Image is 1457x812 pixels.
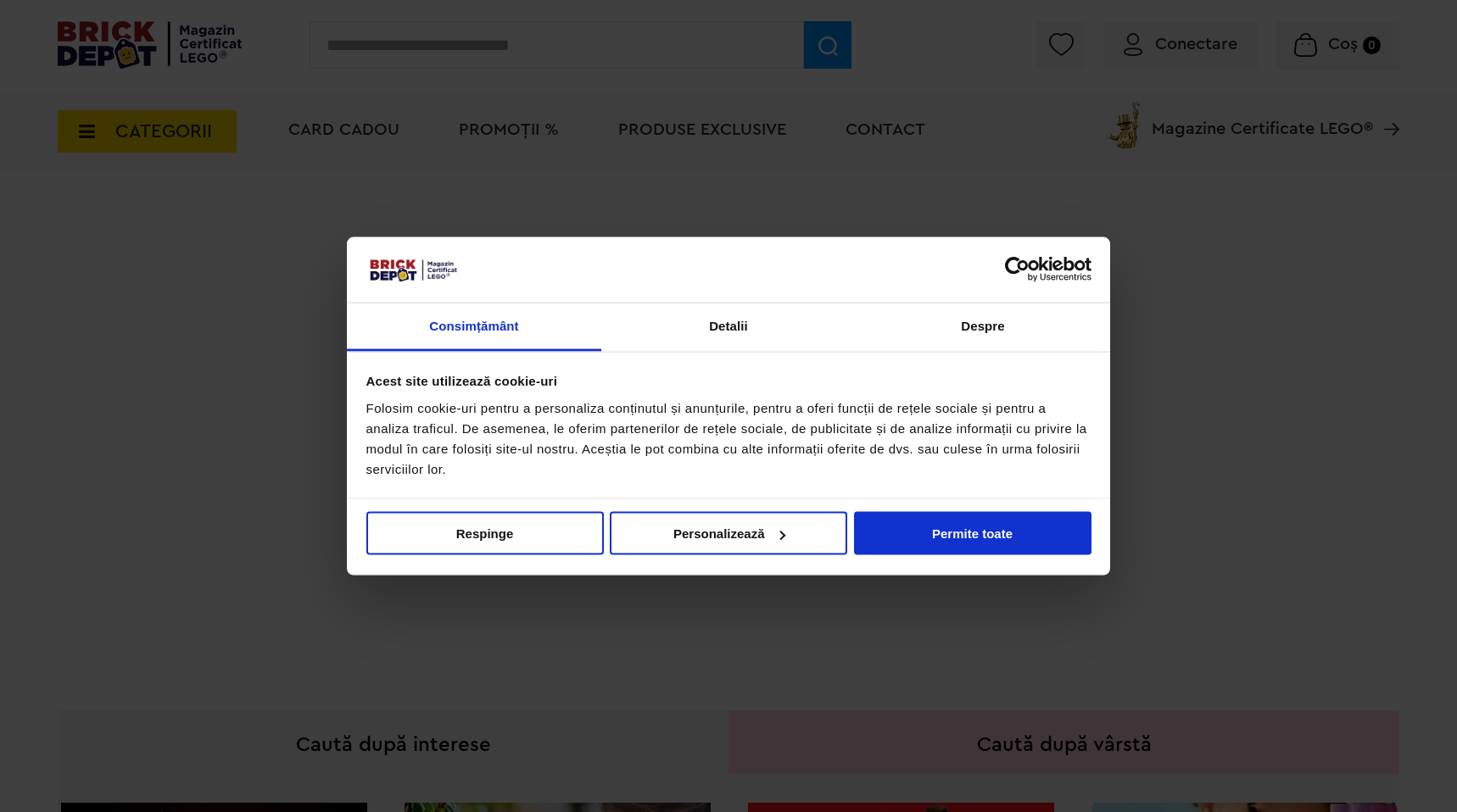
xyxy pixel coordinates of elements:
[601,303,856,351] a: Detalii
[856,303,1110,351] a: Despre
[854,512,1091,555] button: Permite toate
[347,303,601,351] a: Consimțământ
[366,256,460,283] img: siglă
[610,512,847,555] button: Personalizează
[366,512,604,555] button: Respinge
[366,398,1091,479] div: Folosim cookie-uri pentru a personaliza conținutul și anunțurile, pentru a oferi funcții de rețel...
[366,371,1091,392] div: Acest site utilizează cookie-uri
[943,257,1091,282] a: Usercentrics Cookiebot - opens in a new window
